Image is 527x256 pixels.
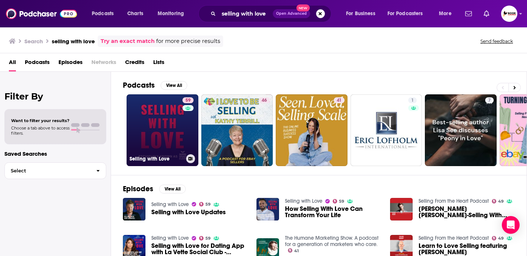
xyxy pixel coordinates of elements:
span: For Business [346,9,375,19]
a: All [9,56,16,71]
button: View All [161,81,187,90]
button: open menu [87,8,123,20]
a: Selling From the Heart Podcast [419,198,489,204]
img: Selling with Love Updates [123,198,145,220]
span: For Podcasters [387,9,423,19]
a: 1 [408,97,417,103]
a: 59 [199,236,211,240]
span: Select [5,168,90,173]
span: 59 [339,200,344,203]
span: 41 [294,249,299,253]
a: 1 [350,94,422,166]
a: Episodes [58,56,83,71]
a: 59 [199,202,211,206]
a: Selling with Love for Dating App with La Vette Social Club - Mia Lux [151,243,248,255]
span: 49 [498,200,504,203]
button: Send feedback [478,38,515,44]
span: Monitoring [158,9,184,19]
h3: Search [24,38,43,45]
img: Podchaser - Follow, Share and Rate Podcasts [6,7,77,21]
input: Search podcasts, credits, & more... [219,8,273,20]
img: User Profile [501,6,517,22]
h3: Selling with Love [130,156,183,162]
button: Show profile menu [501,6,517,22]
a: 41 [276,94,348,166]
span: 59 [185,97,191,104]
a: 41 [288,248,299,253]
button: View All [159,185,186,193]
a: 46 [259,97,270,103]
img: Jason Marc Campbell-Selling With Love [390,198,413,220]
button: open menu [341,8,385,20]
a: 7 [485,97,494,103]
a: Selling with Love Updates [151,209,226,215]
span: Selling with Love for Dating App with La Vette Social Club - [PERSON_NAME] [151,243,248,255]
a: The Humane Marketing Show. A podcast for a generation of marketers who care. [285,235,379,247]
span: [PERSON_NAME] [PERSON_NAME]-Selling With Love [419,206,515,218]
span: Want to filter your results? [11,118,70,123]
div: Search podcasts, credits, & more... [205,5,338,22]
a: Podcasts [25,56,50,71]
span: Learn to Love Selling featuring [PERSON_NAME] [419,243,515,255]
button: Select [4,162,106,179]
span: 59 [205,203,211,206]
span: Podcasts [92,9,114,19]
div: Open Intercom Messenger [502,216,520,234]
h2: Podcasts [123,81,155,90]
a: How Selling With Love Can Transform Your Life [285,206,381,218]
span: 46 [262,97,267,104]
a: 59Selling with Love [127,94,198,166]
span: New [296,4,310,11]
a: Selling with Love [151,201,189,208]
a: Try an exact match [101,37,155,46]
a: 59 [182,97,194,103]
button: Open AdvancedNew [273,9,310,18]
a: 41 [334,97,345,103]
a: Selling with Love [151,235,189,241]
a: 59 [333,199,345,203]
span: Charts [127,9,143,19]
button: open menu [383,8,434,20]
a: Selling with Love [285,198,322,204]
a: Credits [125,56,144,71]
span: 49 [498,237,504,240]
h2: Episodes [123,184,153,193]
span: More [439,9,452,19]
a: 46 [201,94,273,166]
button: open menu [152,8,194,20]
a: 49 [492,236,504,240]
span: for more precise results [156,37,220,46]
span: Logged in as BookLaunchers [501,6,517,22]
a: EpisodesView All [123,184,186,193]
img: How Selling With Love Can Transform Your Life [256,198,279,220]
span: 1 [411,97,414,104]
a: Show notifications dropdown [481,7,492,20]
a: Learn to Love Selling featuring Mark Cox [419,243,515,255]
span: Choose a tab above to access filters. [11,125,70,136]
a: PodcastsView All [123,81,187,90]
h3: selling with love [52,38,95,45]
span: Networks [91,56,116,71]
a: Lists [153,56,164,71]
span: 41 [337,97,342,104]
a: Show notifications dropdown [462,7,475,20]
button: open menu [434,8,461,20]
a: Selling From the Heart Podcast [419,235,489,241]
span: Open Advanced [276,12,307,16]
a: 7 [425,94,497,166]
span: 59 [205,237,211,240]
p: Saved Searches [4,150,106,157]
a: Jason Marc Campbell-Selling With Love [419,206,515,218]
span: 7 [488,97,491,104]
a: 49 [492,199,504,203]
